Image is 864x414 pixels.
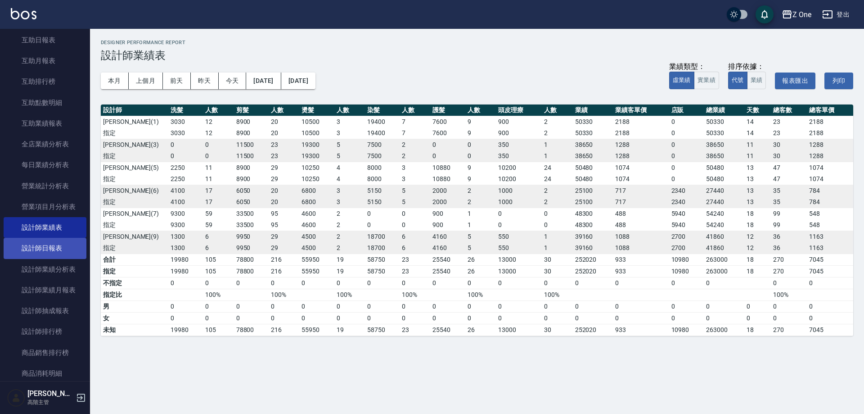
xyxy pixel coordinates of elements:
[4,259,86,280] a: 設計師業績分析表
[168,242,203,254] td: 1300
[771,185,807,196] td: 35
[430,173,465,185] td: 10880
[400,242,430,254] td: 6
[168,196,203,208] td: 4100
[299,150,334,162] td: 19300
[101,49,853,62] h3: 設計師業績表
[269,242,299,254] td: 29
[334,139,365,150] td: 5
[613,231,669,242] td: 1088
[168,162,203,173] td: 2250
[496,231,542,242] td: 550
[269,173,299,185] td: 29
[299,231,334,242] td: 4500
[234,173,269,185] td: 8900
[613,139,669,150] td: 1288
[299,139,334,150] td: 19300
[496,150,542,162] td: 350
[430,105,465,116] th: 護髮
[542,127,572,139] td: 2
[168,139,203,150] td: 0
[234,231,269,242] td: 9950
[234,105,269,116] th: 剪髮
[807,219,853,231] td: 548
[101,219,168,231] td: 指定
[299,219,334,231] td: 4600
[704,105,744,116] th: 總業績
[400,150,430,162] td: 2
[744,196,771,208] td: 13
[234,139,269,150] td: 11500
[542,231,572,242] td: 1
[496,116,542,127] td: 900
[400,127,430,139] td: 7
[203,116,234,127] td: 12
[430,150,465,162] td: 0
[465,231,496,242] td: 5
[771,105,807,116] th: 總客數
[365,127,400,139] td: 19400
[168,219,203,231] td: 9300
[465,219,496,231] td: 1
[807,173,853,185] td: 1074
[4,280,86,300] a: 設計師業績月報表
[496,208,542,219] td: 0
[573,127,613,139] td: 50330
[430,196,465,208] td: 2000
[400,231,430,242] td: 6
[269,139,299,150] td: 23
[775,73,815,89] button: 報表匯出
[365,150,400,162] td: 7500
[496,127,542,139] td: 900
[168,208,203,219] td: 9300
[573,139,613,150] td: 38650
[542,105,572,116] th: 人數
[269,231,299,242] td: 29
[334,219,365,231] td: 2
[101,40,853,45] h2: Designer Performance Report
[4,321,86,342] a: 設計師排行榜
[747,72,766,89] button: 業績
[400,139,430,150] td: 2
[400,185,430,196] td: 5
[101,173,168,185] td: 指定
[771,173,807,185] td: 47
[613,185,669,196] td: 717
[613,242,669,254] td: 1088
[129,73,163,89] button: 上個月
[400,208,430,219] td: 0
[807,185,853,196] td: 784
[704,162,744,173] td: 50480
[269,185,299,196] td: 20
[365,185,400,196] td: 5150
[744,150,771,162] td: 11
[365,196,400,208] td: 5150
[101,73,129,89] button: 本月
[496,139,542,150] td: 350
[168,185,203,196] td: 4100
[4,238,86,259] a: 設計師日報表
[7,389,25,407] img: Person
[704,208,744,219] td: 54240
[573,105,613,116] th: 業績
[542,116,572,127] td: 2
[669,139,704,150] td: 0
[299,162,334,173] td: 10250
[573,208,613,219] td: 48300
[400,173,430,185] td: 3
[168,173,203,185] td: 2250
[669,72,694,89] button: 虛業績
[269,150,299,162] td: 23
[11,8,36,19] img: Logo
[27,389,73,398] h5: [PERSON_NAME]
[704,150,744,162] td: 38650
[465,150,496,162] td: 0
[101,105,853,336] table: a dense table
[465,127,496,139] td: 9
[168,150,203,162] td: 0
[669,242,704,254] td: 2700
[430,231,465,242] td: 4160
[744,127,771,139] td: 14
[542,173,572,185] td: 24
[669,231,704,242] td: 2700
